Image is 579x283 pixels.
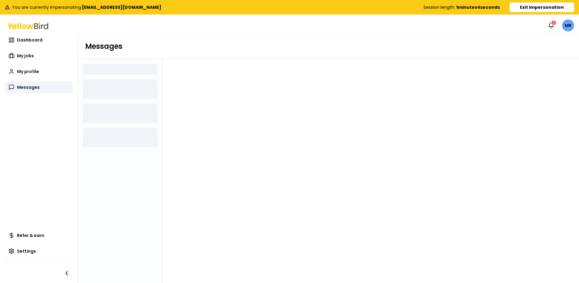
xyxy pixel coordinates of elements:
b: [EMAIL_ADDRESS][DOMAIN_NAME] [82,4,161,10]
div: Session length: [423,4,500,10]
h1: Messages [85,42,572,51]
a: Settings [5,245,73,257]
span: My profile [17,68,39,75]
span: You are currently impersonating: [12,4,161,10]
button: 2 [545,19,557,32]
a: Messages [5,81,73,93]
a: Dashboard [5,34,73,46]
span: My jobs [17,53,34,59]
span: Refer & earn [17,232,44,238]
a: My profile [5,65,73,78]
a: My jobs [5,50,73,62]
div: 2 [551,20,557,25]
span: Settings [17,248,36,254]
button: Exit Impersonation [510,2,574,12]
a: Refer & earn [5,229,73,241]
span: Dashboard [17,37,42,43]
b: 1 minutes 4 seconds [456,4,500,10]
span: Messages [17,84,40,90]
span: MR [562,19,574,32]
